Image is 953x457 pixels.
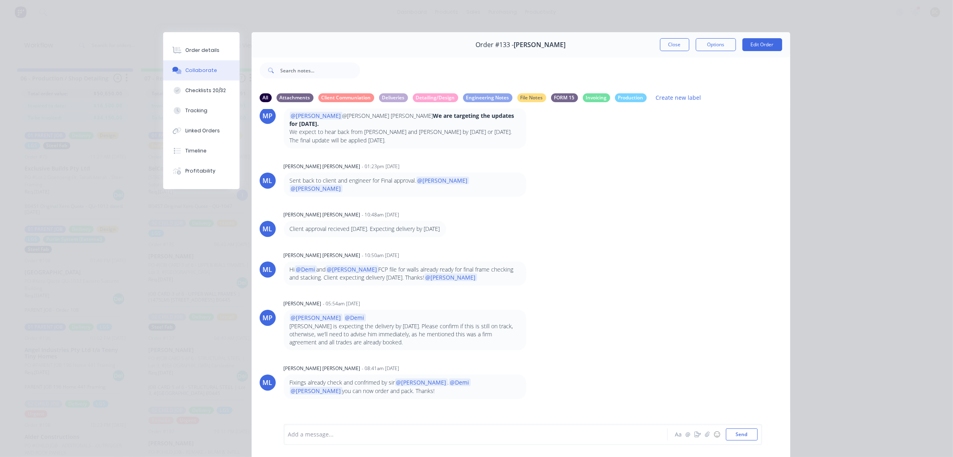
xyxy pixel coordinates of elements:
[290,266,520,282] p: Hi and FCP file for walls already ready for final frame checking and stacking. Client expecting d...
[290,314,342,321] span: @[PERSON_NAME]
[290,322,520,347] p: [PERSON_NAME] is expecting the delivery by [DATE]. Please confirm if this is still on track, othe...
[583,93,610,102] div: Invoicing
[185,87,226,94] div: Checklists 20/32
[416,177,469,184] span: @[PERSON_NAME]
[262,111,273,121] div: MP
[262,313,273,323] div: MP
[318,93,374,102] div: Client Communiation
[379,93,408,102] div: Deliveries
[362,252,400,259] div: - 10:50am [DATE]
[395,379,448,386] span: @[PERSON_NAME]
[290,379,520,395] p: Fixings already check and confrimed by sir . you can now order and pack. Thanks!
[712,430,722,439] button: ☺
[163,101,240,121] button: Tracking
[674,430,683,439] button: Aa
[290,112,520,144] p: @[PERSON_NAME] [PERSON_NAME] We expect to hear back from [PERSON_NAME] and [PERSON_NAME] by [DATE...
[284,163,361,170] div: [PERSON_NAME] [PERSON_NAME]
[295,266,317,273] span: @Demi
[290,112,514,128] strong: We are targeting the updates for [DATE].
[263,378,273,387] div: ML
[290,112,342,119] span: @[PERSON_NAME]
[290,225,440,233] p: Client approval recieved [DATE]. Expecting delivery by [DATE]
[463,93,512,102] div: Engineering Notes
[290,387,342,395] span: @[PERSON_NAME]
[263,224,273,234] div: ML
[362,365,400,372] div: - 08:41am [DATE]
[290,185,342,192] span: @[PERSON_NAME]
[263,176,273,185] div: ML
[284,211,361,218] div: [PERSON_NAME] [PERSON_NAME]
[660,38,689,51] button: Close
[424,274,477,281] span: @[PERSON_NAME]
[284,252,361,259] div: [PERSON_NAME] [PERSON_NAME]
[476,41,514,49] span: Order #133 -
[514,41,566,49] span: [PERSON_NAME]
[517,93,546,102] div: File Notes
[683,430,693,439] button: @
[185,127,220,134] div: Linked Orders
[281,62,360,78] input: Search notes...
[185,67,217,74] div: Collaborate
[742,38,782,51] button: Edit Order
[284,300,322,307] div: [PERSON_NAME]
[185,107,207,114] div: Tracking
[263,265,273,274] div: ML
[185,167,215,175] div: Profitability
[362,211,400,218] div: - 10:48am [DATE]
[290,177,520,193] p: Sent back to client and engineer for Final approval.
[615,93,647,102] div: Production
[344,314,366,321] span: @Demi
[163,141,240,161] button: Timeline
[551,93,578,102] div: FORM 15
[696,38,736,51] button: Options
[284,365,361,372] div: [PERSON_NAME] [PERSON_NAME]
[163,60,240,80] button: Collaborate
[185,147,207,154] div: Timeline
[326,266,379,273] span: @[PERSON_NAME]
[652,92,705,103] button: Create new label
[413,93,458,102] div: Detailing/Design
[163,80,240,101] button: Checklists 20/32
[323,300,361,307] div: - 05:54am [DATE]
[163,121,240,141] button: Linked Orders
[185,47,219,54] div: Order details
[260,93,272,102] div: All
[277,93,314,102] div: Attachments
[362,163,400,170] div: - 01:23pm [DATE]
[449,379,471,386] span: @Demi
[163,161,240,181] button: Profitability
[726,428,758,441] button: Send
[163,40,240,60] button: Order details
